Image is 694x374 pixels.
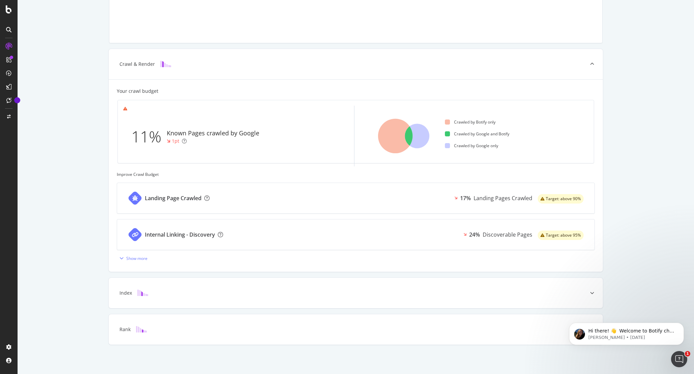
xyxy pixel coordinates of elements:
div: Index [119,290,132,296]
div: 11% [131,126,167,148]
img: Profile image for Laura [30,7,41,18]
div: Crawled by Google only [445,143,498,149]
span: 1 [685,351,690,356]
div: Crawl & Render [119,61,155,68]
div: Rank [119,326,131,333]
div: Discoverable Pages [483,231,532,239]
div: 17% [460,194,471,202]
div: Tooltip anchor [14,97,20,103]
select: Select one... [46,19,184,31]
img: block-icon [136,326,147,332]
div: warning label [538,231,584,240]
iframe: Intercom notifications message [559,309,694,356]
div: Close survey [232,10,236,14]
span: Target: above 90% [546,197,581,201]
div: Show more [126,256,148,261]
div: Which role best describes you? [46,9,202,15]
a: Internal Linking - Discovery24%Discoverable Pageswarning label [117,219,595,250]
img: block-icon [137,290,148,296]
div: Improve Crawl Budget [117,171,595,177]
div: Your crawl budget [117,88,158,95]
img: block-icon [160,61,171,67]
button: Submit your response [184,18,194,32]
div: Internal Linking - Discovery [145,231,215,239]
div: Landing Pages Crawled [474,194,532,202]
span: Target: above 95% [546,233,581,237]
div: Crawled by Google and Botify [445,131,509,137]
div: Known Pages crawled by Google [167,129,259,138]
div: 1pt [172,138,179,144]
button: Show more [117,253,148,264]
a: Landing Page Crawled17%Landing Pages Crawledwarning label [117,183,595,214]
div: Crawled by Botify only [445,119,496,125]
iframe: Intercom live chat [671,351,687,367]
div: 24% [469,231,480,239]
div: Landing Page Crawled [145,194,202,202]
div: warning label [538,194,584,204]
